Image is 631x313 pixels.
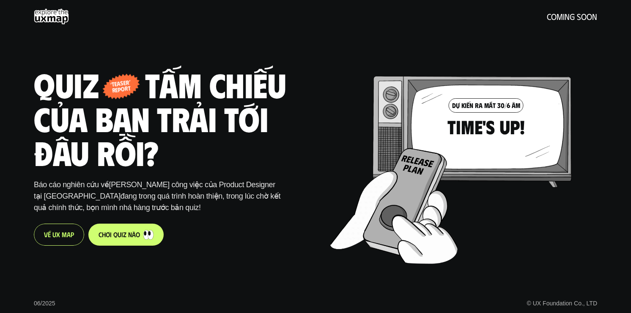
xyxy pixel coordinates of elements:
span: c [99,230,102,238]
span: i [121,230,123,238]
span: M [62,230,67,238]
span: o [136,230,140,238]
a: coming soon [34,8,597,25]
h1: Quiz - tấm chiếu của bạn trải tới đâu rồi? [34,67,324,169]
h5: coming soon [547,12,597,21]
span: à [132,230,136,238]
span: a [67,230,71,238]
span: ơ [106,230,110,238]
span: [PERSON_NAME] công việc của Product Designer tại [GEOGRAPHIC_DATA] [34,180,277,200]
span: U [52,230,56,238]
span: p [71,230,74,238]
span: i [110,230,112,238]
p: ‘teaser’ [110,80,130,88]
span: q [113,230,118,238]
span: n [128,230,132,238]
a: © UX Foundation Co., LTD [527,300,597,307]
p: 06/2025 [34,299,55,308]
p: Báo cáo nghiên cứu về đang trong quá trình hoàn thiện, trong lúc chờ kết quả chính thức, bọn mình... [34,179,280,213]
span: X [56,230,60,238]
span: V [44,230,48,238]
span: ề [48,230,51,238]
span: u [118,230,121,238]
span: z [123,230,126,238]
p: report [111,86,131,94]
a: chơiquiznào [88,224,164,246]
span: h [102,230,106,238]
